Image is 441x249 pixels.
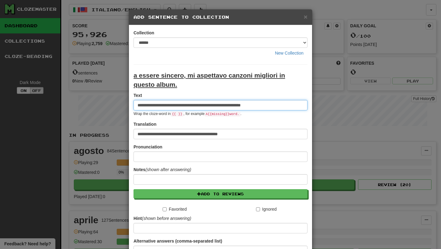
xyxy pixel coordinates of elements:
label: Collection [134,30,154,36]
label: Translation [134,121,156,127]
button: Add to Reviews [134,189,307,198]
h5: Add Sentence to Collection [134,14,307,20]
label: Text [134,92,142,98]
span: × [304,13,307,20]
label: Hint [134,215,191,221]
button: New Collection [271,48,307,58]
code: A {{ missing }} word. [205,112,240,117]
u: a essere sincero, mi aspettavo canzoni migliori in questo album. [134,72,285,88]
small: Wrap the cloze-word in , for example . [134,112,241,116]
label: Pronunciation [134,144,162,150]
em: (shown after answering) [145,167,191,172]
em: (shown before answering) [142,216,191,221]
input: Favorited [163,207,167,211]
label: Favorited [163,206,187,212]
label: Notes [134,167,191,173]
input: Ignored [256,207,260,211]
code: }} [177,112,183,117]
button: Close [304,13,307,20]
label: Ignored [256,206,277,212]
label: Alternative answers (comma-separated list) [134,238,222,244]
code: {{ [171,112,177,117]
